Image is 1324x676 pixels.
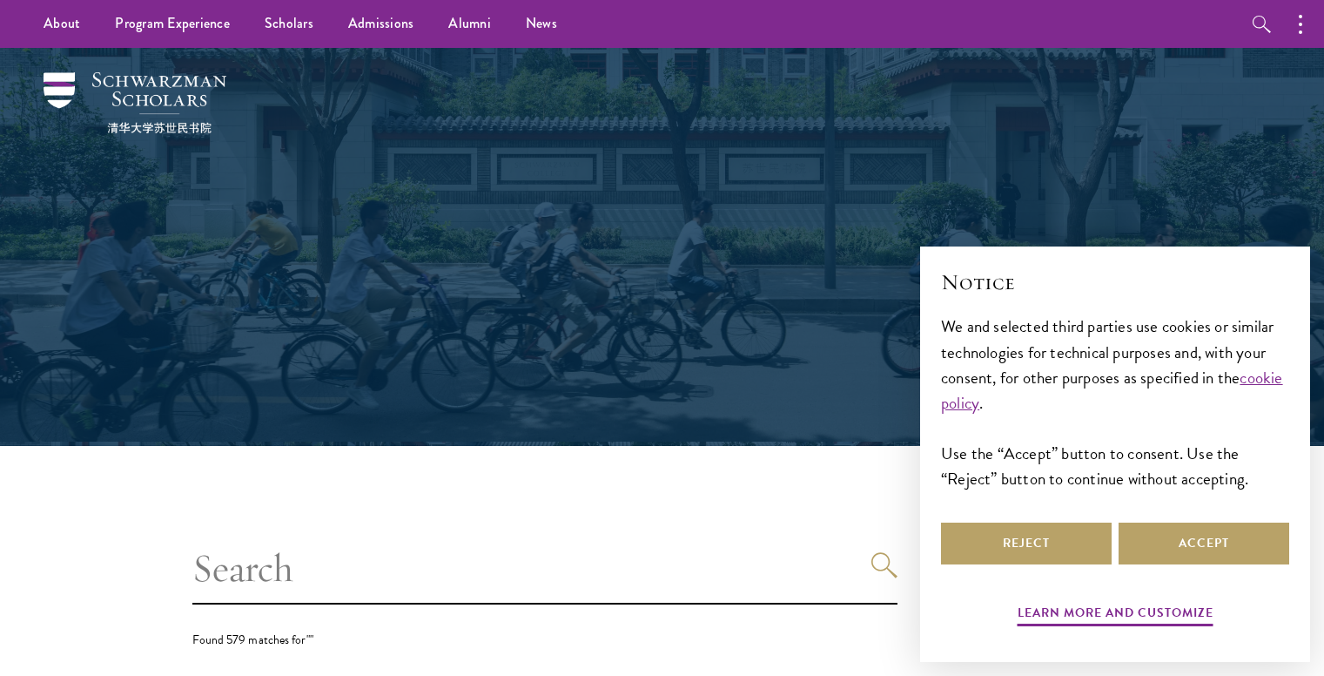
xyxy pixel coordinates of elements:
div: We and selected third parties use cookies or similar technologies for technical purposes and, wit... [941,314,1289,490]
button: Learn more and customize [1018,602,1213,629]
div: Found 579 matches for [192,631,897,649]
button: Accept [1119,523,1289,564]
button: Search [871,552,897,578]
input: Search [192,533,897,605]
h2: Notice [941,267,1289,297]
img: Schwarzman Scholars [44,72,226,133]
a: cookie policy [941,365,1283,416]
button: Reject [941,523,1112,564]
span: "" [306,631,313,649]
